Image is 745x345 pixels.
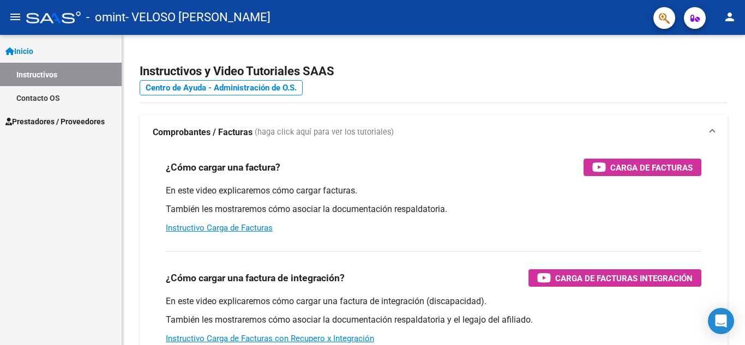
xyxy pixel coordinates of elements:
span: Prestadores / Proveedores [5,116,105,128]
span: - VELOSO [PERSON_NAME] [125,5,271,29]
a: Centro de Ayuda - Administración de O.S. [140,80,303,95]
a: Instructivo Carga de Facturas [166,223,273,233]
h3: ¿Cómo cargar una factura? [166,160,280,175]
strong: Comprobantes / Facturas [153,126,253,138]
mat-expansion-panel-header: Comprobantes / Facturas (haga click aquí para ver los tutoriales) [140,115,728,150]
p: En este video explicaremos cómo cargar una factura de integración (discapacidad). [166,295,701,307]
mat-icon: menu [9,10,22,23]
span: Carga de Facturas Integración [555,271,693,285]
span: Carga de Facturas [610,161,693,174]
p: En este video explicaremos cómo cargar facturas. [166,185,701,197]
mat-icon: person [723,10,736,23]
a: Instructivo Carga de Facturas con Recupero x Integración [166,334,374,343]
div: Open Intercom Messenger [708,308,734,334]
h3: ¿Cómo cargar una factura de integración? [166,270,345,286]
p: También les mostraremos cómo asociar la documentación respaldatoria y el legajo del afiliado. [166,314,701,326]
button: Carga de Facturas Integración [528,269,701,287]
h2: Instructivos y Video Tutoriales SAAS [140,61,728,82]
span: Inicio [5,45,33,57]
button: Carga de Facturas [584,159,701,176]
span: - omint [86,5,125,29]
p: También les mostraremos cómo asociar la documentación respaldatoria. [166,203,701,215]
span: (haga click aquí para ver los tutoriales) [255,126,394,138]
